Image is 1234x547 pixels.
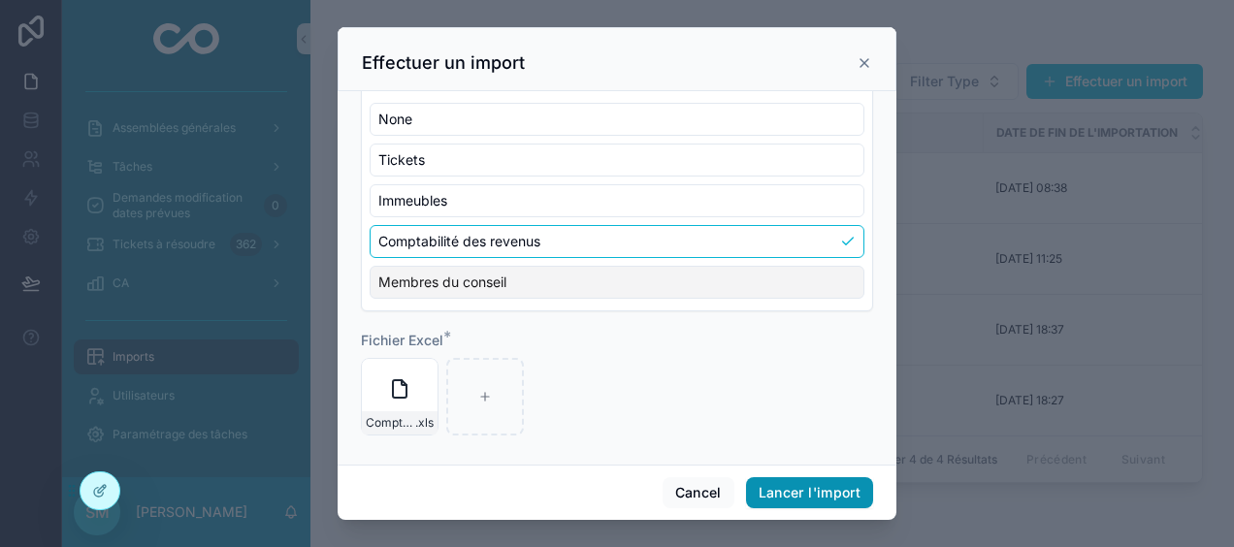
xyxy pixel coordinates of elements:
span: Membres du conseil [378,273,506,292]
span: Tickets [378,150,425,170]
span: Comptabilité des revenus [378,232,540,251]
div: None [370,103,864,136]
h3: Effectuer un import [362,51,525,75]
button: Cancel [663,477,734,508]
span: Fichier Excel [361,332,443,348]
span: Immeubles [378,191,447,210]
button: Lancer l'import [746,477,873,508]
div: Suggestions [362,91,872,310]
span: .xls [415,415,434,431]
span: Comptabilite_20251002_093743 [366,415,415,431]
